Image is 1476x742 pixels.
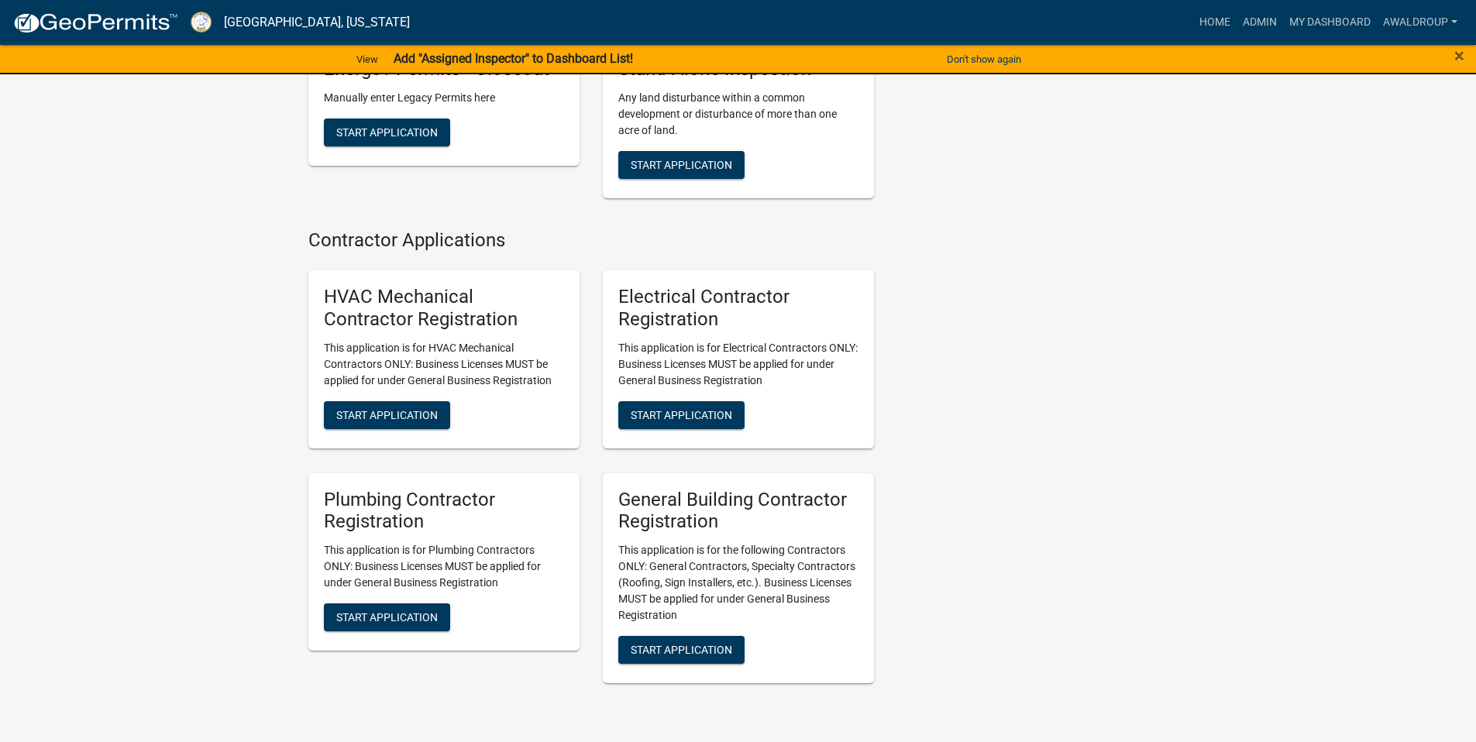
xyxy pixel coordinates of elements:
[324,542,564,591] p: This application is for Plumbing Contractors ONLY: Business Licenses MUST be applied for under Ge...
[1454,46,1464,65] button: Close
[324,90,564,106] p: Manually enter Legacy Permits here
[631,159,732,171] span: Start Application
[394,51,633,66] strong: Add "Assigned Inspector" to Dashboard List!
[618,401,745,429] button: Start Application
[324,286,564,331] h5: HVAC Mechanical Contractor Registration
[618,542,858,623] p: This application is for the following Contractors ONLY: General Contractors, Specialty Contractor...
[308,229,874,252] h4: Contractor Applications
[1237,8,1283,37] a: Admin
[618,340,858,389] p: This application is for Electrical Contractors ONLY: Business Licenses MUST be applied for under ...
[1377,8,1464,37] a: awaldroup
[1454,45,1464,67] span: ×
[1283,8,1377,37] a: My Dashboard
[224,9,410,36] a: [GEOGRAPHIC_DATA], [US_STATE]
[618,636,745,664] button: Start Application
[324,340,564,389] p: This application is for HVAC Mechanical Contractors ONLY: Business Licenses MUST be applied for u...
[618,489,858,534] h5: General Building Contractor Registration
[618,151,745,179] button: Start Application
[618,286,858,331] h5: Electrical Contractor Registration
[336,126,438,139] span: Start Application
[324,119,450,146] button: Start Application
[941,46,1027,72] button: Don't show again
[324,489,564,534] h5: Plumbing Contractor Registration
[336,611,438,623] span: Start Application
[1193,8,1237,37] a: Home
[191,12,212,33] img: Putnam County, Georgia
[324,603,450,631] button: Start Application
[350,46,384,72] a: View
[336,408,438,421] span: Start Application
[618,90,858,139] p: Any land disturbance within a common development or disturbance of more than one acre of land.
[631,644,732,656] span: Start Application
[631,408,732,421] span: Start Application
[308,229,874,696] wm-workflow-list-section: Contractor Applications
[324,401,450,429] button: Start Application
